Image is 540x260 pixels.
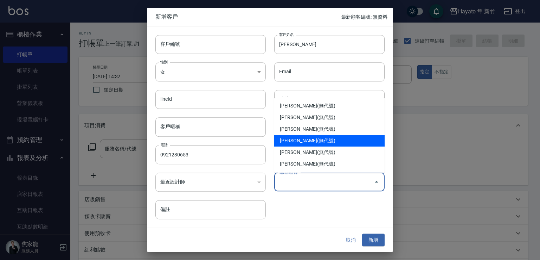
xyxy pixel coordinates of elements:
li: [PERSON_NAME](無代號) [274,112,385,123]
button: Close [371,177,382,188]
div: 女 [155,62,266,81]
li: [PERSON_NAME](無代號) [274,135,385,147]
li: [PERSON_NAME](無代號) [274,100,385,112]
label: 客戶姓名 [279,32,294,37]
li: [PERSON_NAME](無代號) [274,123,385,135]
span: 新增客戶 [155,13,341,20]
li: [PERSON_NAME](無代號) [274,147,385,158]
button: 取消 [340,234,362,247]
label: 性別 [160,59,168,64]
li: [PERSON_NAME](無代號) [274,158,385,170]
label: 偏好設計師 [279,169,297,175]
button: 新增 [362,234,385,247]
p: 最新顧客編號: 無資料 [341,13,387,21]
label: 電話 [160,142,168,147]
